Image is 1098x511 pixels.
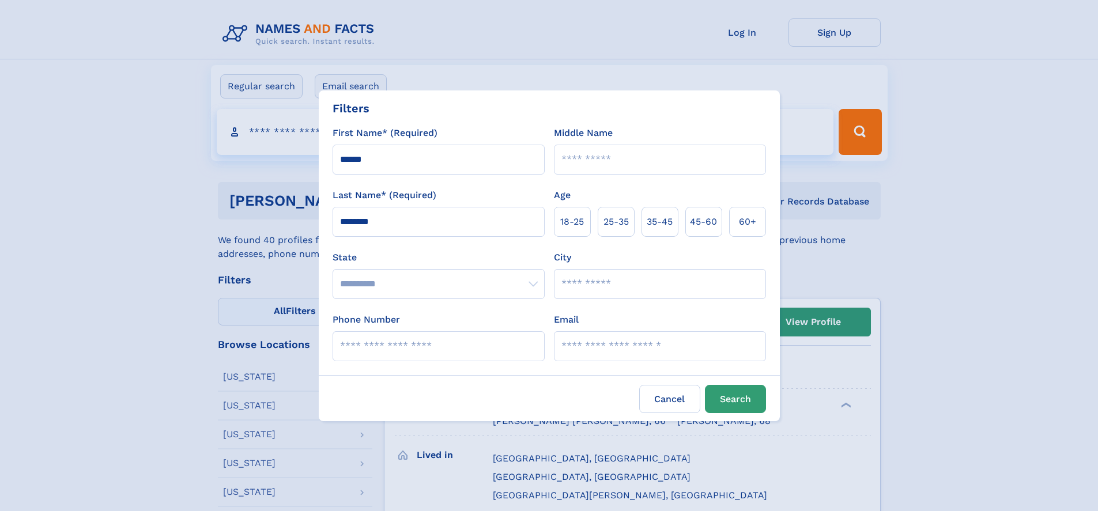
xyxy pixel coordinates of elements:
[554,126,613,140] label: Middle Name
[554,313,579,327] label: Email
[690,215,717,229] span: 45‑60
[603,215,629,229] span: 25‑35
[554,251,571,264] label: City
[333,126,437,140] label: First Name* (Required)
[554,188,571,202] label: Age
[333,188,436,202] label: Last Name* (Required)
[639,385,700,413] label: Cancel
[739,215,756,229] span: 60+
[333,313,400,327] label: Phone Number
[647,215,673,229] span: 35‑45
[705,385,766,413] button: Search
[560,215,584,229] span: 18‑25
[333,100,369,117] div: Filters
[333,251,545,264] label: State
